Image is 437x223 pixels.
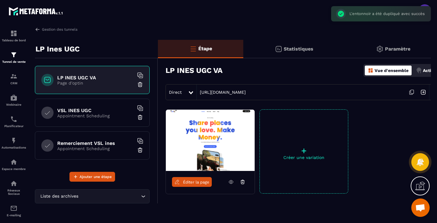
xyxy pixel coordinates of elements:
[2,154,26,175] a: automationsautomationsEspace membre
[169,90,182,95] span: Direct
[2,175,26,200] a: social-networksocial-networkRéseaux Sociaux
[368,68,373,73] img: dashboard-orange.40269519.svg
[10,137,17,144] img: automations
[80,174,112,180] span: Ajouter une étape
[57,146,134,151] p: Appointment Scheduling
[69,172,115,182] button: Ajouter une étape
[137,147,143,153] img: trash
[137,114,143,120] img: trash
[275,45,282,53] img: stats.20deebd0.svg
[385,46,410,52] p: Paramètre
[35,189,150,203] div: Search for option
[2,89,26,111] a: automationsautomationsWebinaire
[57,81,134,85] p: Page d'optin
[35,27,77,32] a: Gestion des tunnels
[189,45,197,52] img: bars-o.4a397970.svg
[10,158,17,166] img: automations
[2,111,26,132] a: schedulerschedulerPlanificateur
[2,47,26,68] a: formationformationTunnel de vente
[166,110,255,171] img: image
[10,115,17,123] img: scheduler
[57,75,134,81] h6: LP INES UGC VA
[260,146,348,155] p: +
[2,132,26,154] a: automationsautomationsAutomatisations
[375,68,409,73] p: Vue d'ensemble
[80,193,140,200] input: Search for option
[2,146,26,149] p: Automatisations
[2,124,26,128] p: Planificateur
[411,198,430,217] a: Ouvrir le chat
[197,90,246,95] a: [URL][DOMAIN_NAME]
[284,46,313,52] p: Statistiques
[260,155,348,160] p: Créer une variation
[416,68,422,73] img: actions.d6e523a2.png
[10,180,17,187] img: social-network
[57,113,134,118] p: Appointment Scheduling
[2,81,26,85] p: CRM
[2,68,26,89] a: formationformationCRM
[2,25,26,47] a: formationformationTableau de bord
[10,73,17,80] img: formation
[417,86,429,98] img: arrow-next.bcc2205e.svg
[198,46,212,51] p: Étape
[10,51,17,59] img: formation
[2,189,26,195] p: Réseaux Sociaux
[57,108,134,113] h6: VSL INES UGC
[10,205,17,212] img: email
[2,200,26,221] a: emailemailE-mailing
[2,60,26,63] p: Tunnel de vente
[39,193,80,200] span: Liste des archives
[57,140,134,146] h6: Remerciement VSL ines
[183,180,209,184] span: Éditer la page
[172,177,212,187] a: Éditer la page
[10,30,17,37] img: formation
[2,103,26,106] p: Webinaire
[9,6,64,17] img: logo
[2,214,26,217] p: E-mailing
[376,45,383,53] img: setting-gr.5f69749f.svg
[35,43,80,55] p: LP Ines UGC
[2,39,26,42] p: Tableau de bord
[2,167,26,171] p: Espace membre
[35,27,40,32] img: arrow
[166,66,222,75] h3: LP INES UGC VA
[137,81,143,88] img: trash
[10,94,17,101] img: automations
